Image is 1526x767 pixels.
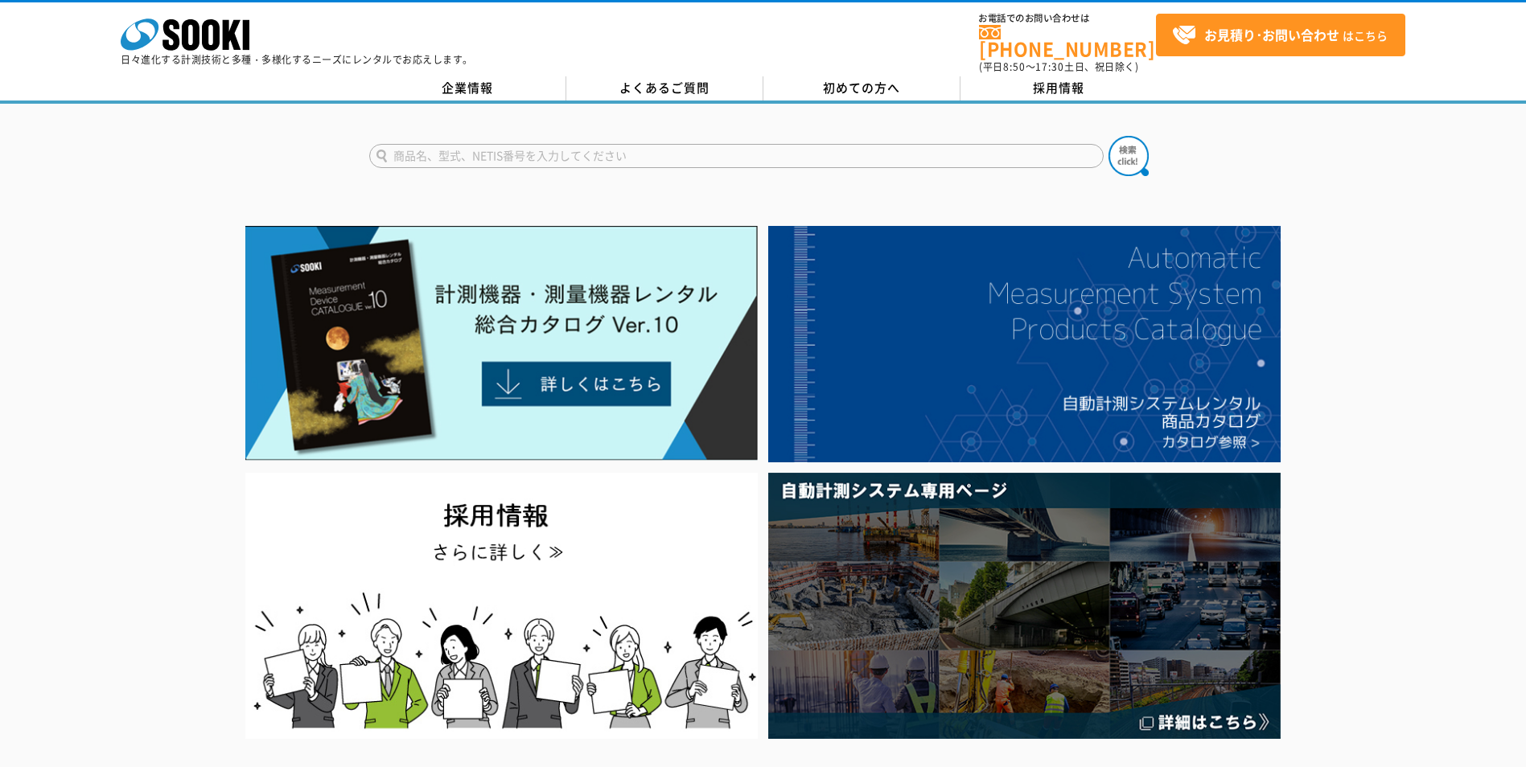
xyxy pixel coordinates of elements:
a: 初めての方へ [763,76,960,100]
p: 日々進化する計測技術と多種・多様化するニーズにレンタルでお応えします。 [121,55,473,64]
span: (平日 ～ 土日、祝日除く) [979,59,1138,74]
a: お見積り･お問い合わせはこちら [1156,14,1405,56]
a: よくあるご質問 [566,76,763,100]
img: 自動計測システムカタログ [768,226,1281,462]
a: 企業情報 [369,76,566,100]
span: 17:30 [1035,59,1064,74]
img: Catalog Ver10 [245,226,758,461]
span: お電話でのお問い合わせは [979,14,1156,23]
input: 商品名、型式、NETIS番号を入力してください [369,144,1104,168]
span: 8:50 [1003,59,1026,74]
img: btn_search.png [1109,136,1149,176]
img: 自動計測システム専用ページ [768,473,1281,739]
span: 初めての方へ [823,79,900,96]
a: [PHONE_NUMBER] [979,25,1156,58]
img: SOOKI recruit [245,473,758,739]
a: 採用情報 [960,76,1158,100]
strong: お見積り･お問い合わせ [1204,25,1339,44]
span: はこちら [1172,23,1388,47]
